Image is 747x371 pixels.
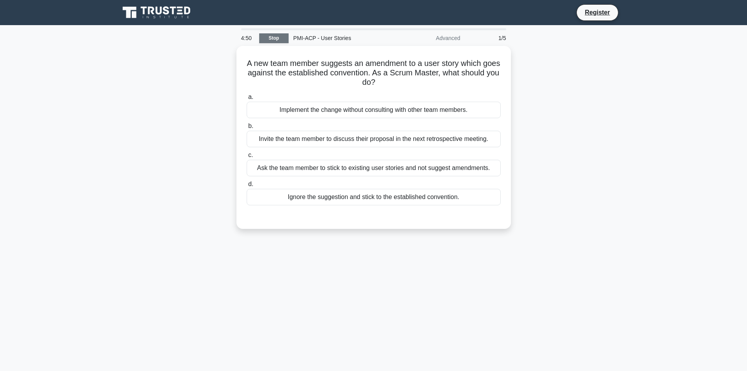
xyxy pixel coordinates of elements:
a: Stop [259,33,289,43]
span: c. [248,152,253,158]
span: b. [248,122,253,129]
div: Implement the change without consulting with other team members. [247,102,501,118]
div: Ask the team member to stick to existing user stories and not suggest amendments. [247,160,501,176]
h5: A new team member suggests an amendment to a user story which goes against the established conven... [246,58,502,88]
span: a. [248,93,253,100]
span: d. [248,181,253,187]
div: Invite the team member to discuss their proposal in the next retrospective meeting. [247,131,501,147]
a: Register [580,7,614,17]
div: Ignore the suggestion and stick to the established convention. [247,189,501,205]
div: 4:50 [236,30,259,46]
div: 1/5 [465,30,511,46]
div: Advanced [396,30,465,46]
div: PMI-ACP - User Stories [289,30,396,46]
